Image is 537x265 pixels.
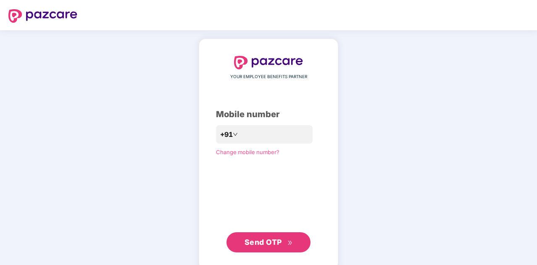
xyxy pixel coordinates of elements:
a: Change mobile number? [216,149,279,155]
span: +91 [220,129,233,140]
button: Send OTPdouble-right [226,232,311,252]
img: logo [234,56,303,69]
img: logo [8,9,77,23]
span: YOUR EMPLOYEE BENEFITS PARTNER [230,73,307,80]
span: down [233,132,238,137]
div: Mobile number [216,108,321,121]
span: Send OTP [245,238,282,247]
span: double-right [287,240,293,246]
